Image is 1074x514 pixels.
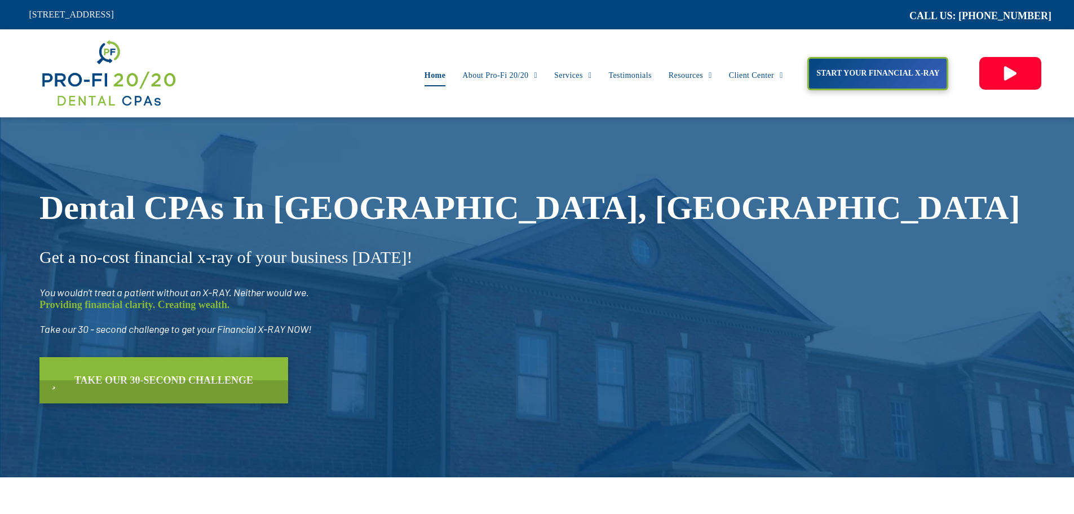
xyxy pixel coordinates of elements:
[807,57,948,90] a: START YOUR FINANCIAL X-RAY
[39,188,924,229] span: Dental CPAs In [GEOGRAPHIC_DATA], [GEOGRAPHIC_DATA]
[546,65,600,86] a: Services
[70,373,257,396] span: TAKE OUR 30-SECOND CHALLENGE
[600,65,660,86] a: Testimonials
[454,65,546,86] a: About Pro-Fi 20/20
[812,63,943,84] span: START YOUR FINANCIAL X-RAY
[39,302,236,315] span: Providing financial clarity. Creating wealth.
[246,249,425,270] span: of your business [DATE]!
[39,327,312,340] span: Take our 30 - second challenge to get your Financial X-RAY NOW!
[39,290,309,302] span: You wouldn’t treat a patient without an X-RAY. Neither would we.
[862,11,909,21] span: CA::CALLC
[660,65,721,86] a: Resources
[39,361,288,407] a: TAKE OUR 30-SECOND CHALLENGE
[80,249,243,270] span: no-cost financial x-ray
[29,10,114,19] span: [STREET_ADDRESS]
[40,38,176,109] img: Get Dental CPA Consulting, Bookkeeping, & Bank Loans
[416,65,454,86] a: Home
[909,10,1051,21] a: CALL US: [PHONE_NUMBER]
[721,65,792,86] a: Client Center
[39,249,77,270] span: Get a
